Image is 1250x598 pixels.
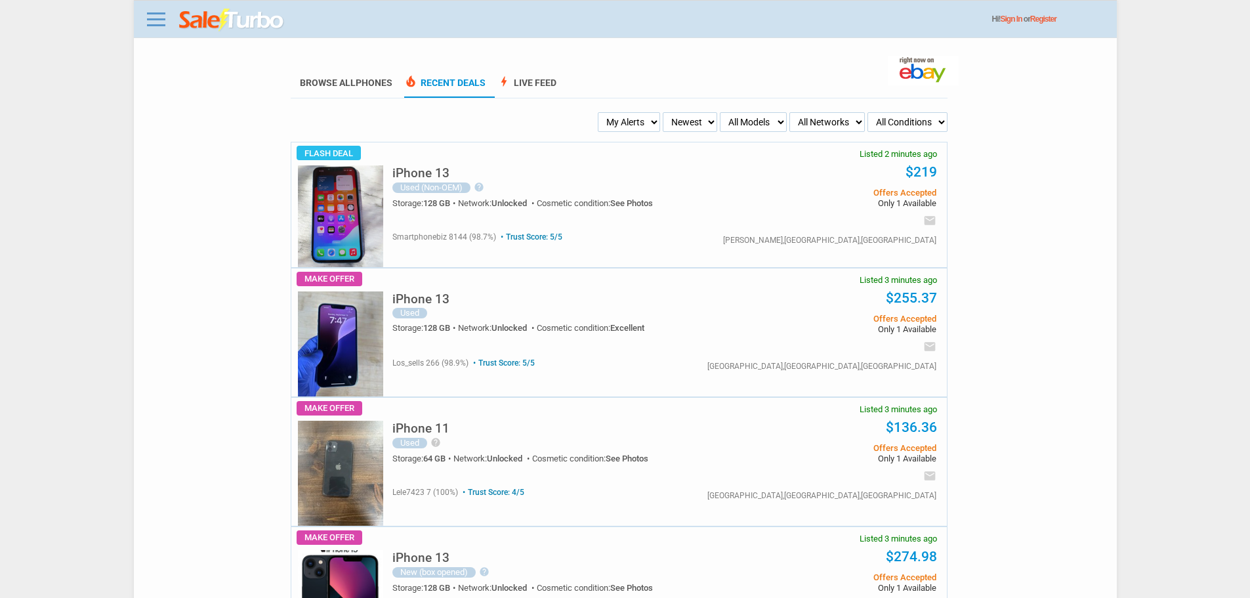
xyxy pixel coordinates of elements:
span: Trust Score: 4/5 [460,488,524,497]
a: $274.98 [886,549,937,565]
h5: iPhone 13 [392,167,449,179]
div: Used [392,438,427,448]
a: $255.37 [886,290,937,306]
div: Used [392,308,427,318]
a: iPhone 13 [392,295,449,305]
div: Cosmetic condition: [537,199,653,207]
span: Offers Accepted [738,314,936,323]
div: Cosmetic condition: [537,584,653,592]
i: help [430,437,441,448]
span: smartphonebiz 8144 (98.7%) [392,232,496,242]
a: boltLive Feed [497,77,556,98]
span: Unlocked [491,323,527,333]
span: Unlocked [491,583,527,593]
div: Cosmetic condition: [537,324,644,332]
img: s-l225.jpg [298,421,383,526]
span: Offers Accepted [738,188,936,197]
span: 128 GB [423,323,450,333]
a: iPhone 11 [392,425,449,435]
span: Listed 3 minutes ago [860,276,937,284]
div: Storage: [392,324,458,332]
div: Used (Non-OEM) [392,182,470,193]
div: Storage: [392,584,458,592]
span: See Photos [610,198,653,208]
span: Offers Accepted [738,444,936,452]
div: Network: [453,454,532,463]
span: Only 1 Available [738,325,936,333]
a: $219 [906,164,937,180]
span: 128 GB [423,198,450,208]
span: local_fire_department [404,75,417,88]
span: or [1024,14,1056,24]
span: Trust Score: 5/5 [498,232,562,242]
i: help [479,566,490,577]
span: Make Offer [297,272,362,286]
div: [PERSON_NAME],[GEOGRAPHIC_DATA],[GEOGRAPHIC_DATA] [723,236,936,244]
span: Make Offer [297,530,362,545]
span: Only 1 Available [738,199,936,207]
div: Cosmetic condition: [532,454,648,463]
h5: iPhone 13 [392,293,449,305]
h5: iPhone 13 [392,551,449,564]
div: Storage: [392,199,458,207]
span: 64 GB [423,454,446,463]
img: s-l225.jpg [298,291,383,396]
div: Storage: [392,454,453,463]
div: Network: [458,324,537,332]
span: lele7423 7 (100%) [392,488,458,497]
a: $136.36 [886,419,937,435]
h5: iPhone 11 [392,422,449,435]
span: Listed 2 minutes ago [860,150,937,158]
span: See Photos [610,583,653,593]
span: los_sells 266 (98.9%) [392,358,469,368]
span: Only 1 Available [738,584,936,592]
span: Trust Score: 5/5 [470,358,535,368]
i: help [474,182,484,192]
span: Unlocked [491,198,527,208]
span: Hi! [992,14,1001,24]
span: Flash Deal [297,146,361,160]
span: 128 GB [423,583,450,593]
a: local_fire_departmentRecent Deals [404,77,486,98]
i: email [923,340,936,353]
span: Unlocked [487,454,522,463]
img: s-l225.jpg [298,165,383,267]
a: Register [1030,14,1056,24]
a: Sign In [1001,14,1022,24]
div: Network: [458,584,537,592]
div: New (box opened) [392,567,476,578]
span: Offers Accepted [738,573,936,582]
span: Listed 3 minutes ago [860,405,937,414]
div: [GEOGRAPHIC_DATA],[GEOGRAPHIC_DATA],[GEOGRAPHIC_DATA] [707,362,936,370]
div: [GEOGRAPHIC_DATA],[GEOGRAPHIC_DATA],[GEOGRAPHIC_DATA] [707,492,936,500]
span: Phones [356,77,392,88]
i: email [923,469,936,482]
span: Only 1 Available [738,454,936,463]
span: Listed 3 minutes ago [860,534,937,543]
a: iPhone 13 [392,169,449,179]
img: saleturbo.com - Online Deals and Discount Coupons [179,9,285,32]
a: Browse AllPhones [300,77,392,88]
span: Make Offer [297,401,362,416]
span: See Photos [606,454,648,463]
div: Network: [458,199,537,207]
i: email [923,214,936,227]
a: iPhone 13 [392,554,449,564]
span: bolt [497,75,510,88]
span: Excellent [610,323,644,333]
